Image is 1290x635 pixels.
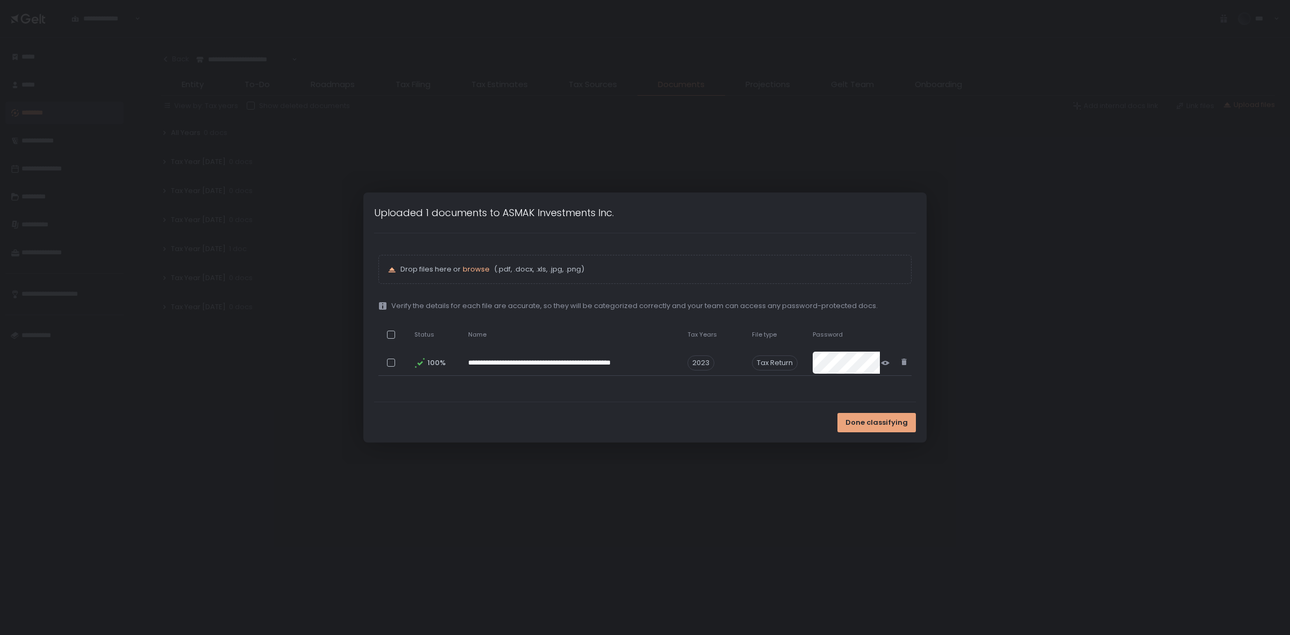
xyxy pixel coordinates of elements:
p: Drop files here or [400,265,902,274]
button: browse [463,265,490,274]
span: Password [813,331,843,339]
span: Name [468,331,486,339]
span: Verify the details for each file are accurate, so they will be categorized correctly and your tea... [391,301,878,311]
span: 2023 [687,355,714,370]
span: 100% [427,358,445,368]
button: Done classifying [837,413,916,432]
span: (.pdf, .docx, .xls, .jpg, .png) [492,265,584,274]
div: Tax Return [752,355,798,370]
span: File type [752,331,777,339]
span: Tax Years [687,331,717,339]
h1: Uploaded 1 documents to ASMAK Investments Inc. [374,205,614,220]
span: Done classifying [845,418,908,427]
span: Status [414,331,434,339]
